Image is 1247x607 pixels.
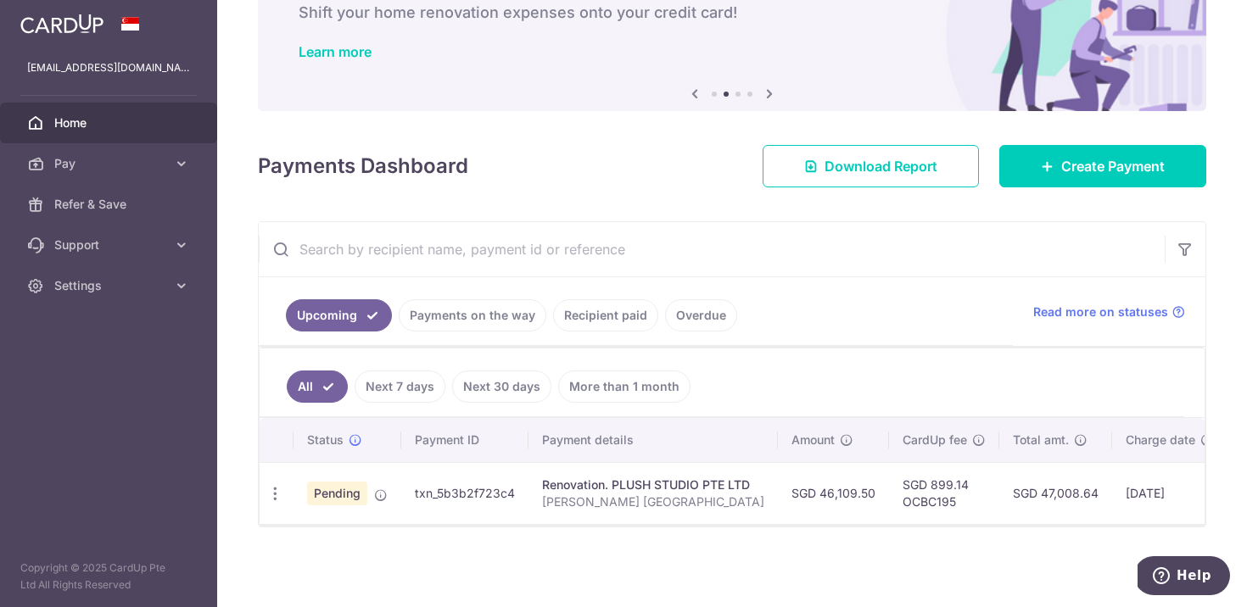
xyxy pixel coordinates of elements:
[259,222,1165,276] input: Search by recipient name, payment id or reference
[665,299,737,331] a: Overdue
[54,155,166,172] span: Pay
[999,145,1206,187] a: Create Payment
[528,418,778,462] th: Payment details
[1126,432,1195,448] span: Charge date
[778,462,889,524] td: SGD 46,109.50
[1033,303,1168,320] span: Read more on statuses
[307,432,344,448] span: Status
[542,493,764,510] p: [PERSON_NAME] [GEOGRAPHIC_DATA]
[1033,303,1185,320] a: Read more on statuses
[54,196,166,213] span: Refer & Save
[452,370,551,403] a: Next 30 days
[1112,462,1227,524] td: [DATE]
[889,462,999,524] td: SGD 899.14 OCBC195
[401,418,528,462] th: Payment ID
[763,145,979,187] a: Download Report
[903,432,967,448] span: CardUp fee
[1061,156,1165,176] span: Create Payment
[1138,556,1230,599] iframe: Opens a widget where you can find more information
[791,432,835,448] span: Amount
[258,151,468,181] h4: Payments Dashboard
[286,299,392,331] a: Upcoming
[54,237,166,253] span: Support
[27,59,190,76] p: [EMAIL_ADDRESS][DOMAIN_NAME]
[558,370,691,403] a: More than 1 month
[287,370,348,403] a: All
[542,476,764,493] div: Renovation. PLUSH STUDIO PTE LTD
[401,462,528,524] td: txn_5b3b2f723c4
[54,277,166,294] span: Settings
[299,43,372,60] a: Learn more
[999,462,1112,524] td: SGD 47,008.64
[399,299,546,331] a: Payments on the way
[355,370,445,403] a: Next 7 days
[20,14,103,34] img: CardUp
[825,156,937,176] span: Download Report
[299,3,1166,23] h6: Shift your home renovation expenses onto your credit card!
[553,299,658,331] a: Recipient paid
[1013,432,1069,448] span: Total amt.
[307,482,367,505] span: Pending
[54,114,166,131] span: Home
